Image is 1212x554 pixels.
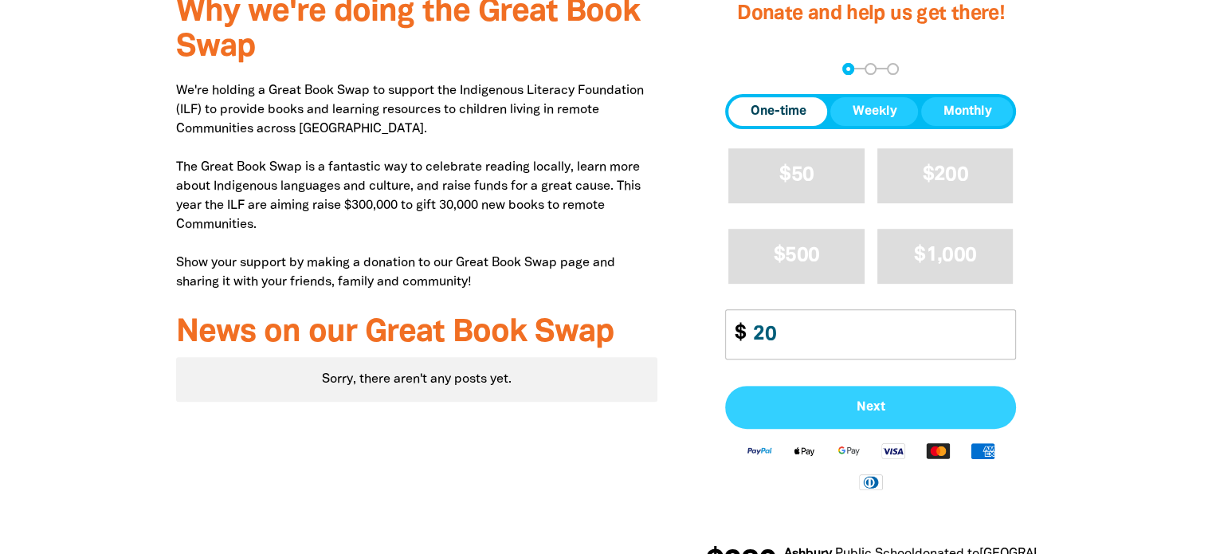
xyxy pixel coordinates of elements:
[826,442,871,460] img: Google Pay logo
[865,63,877,75] button: Navigate to step 2 of 3 to enter your details
[779,166,814,184] span: $50
[916,442,960,460] img: Mastercard logo
[877,229,1014,284] button: $1,000
[887,63,899,75] button: Navigate to step 3 of 3 to enter your payment details
[725,94,1016,129] div: Donation frequency
[176,357,658,402] div: Sorry, there aren't any posts yet.
[743,401,998,414] span: Next
[842,63,854,75] button: Navigate to step 1 of 3 to enter your donation amount
[726,310,745,359] span: $
[914,246,976,265] span: $1,000
[725,429,1016,503] div: Available payment methods
[871,442,916,460] img: Visa logo
[737,5,1005,23] span: Donate and help us get there!
[725,386,1016,429] button: Pay with Credit Card
[176,357,658,402] div: Paginated content
[750,102,806,121] span: One-time
[830,97,918,126] button: Weekly
[852,102,896,121] span: Weekly
[923,166,968,184] span: $200
[728,229,865,284] button: $500
[774,246,819,265] span: $500
[742,310,1015,359] input: Enter custom amount
[921,97,1013,126] button: Monthly
[849,473,893,491] img: Diners Club logo
[877,148,1014,203] button: $200
[737,442,782,460] img: Paypal logo
[176,316,658,351] h3: News on our Great Book Swap
[728,97,827,126] button: One-time
[960,442,1005,460] img: American Express logo
[782,442,826,460] img: Apple Pay logo
[728,148,865,203] button: $50
[176,81,658,292] p: We're holding a Great Book Swap to support the Indigenous Literacy Foundation (ILF) to provide bo...
[943,102,991,121] span: Monthly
